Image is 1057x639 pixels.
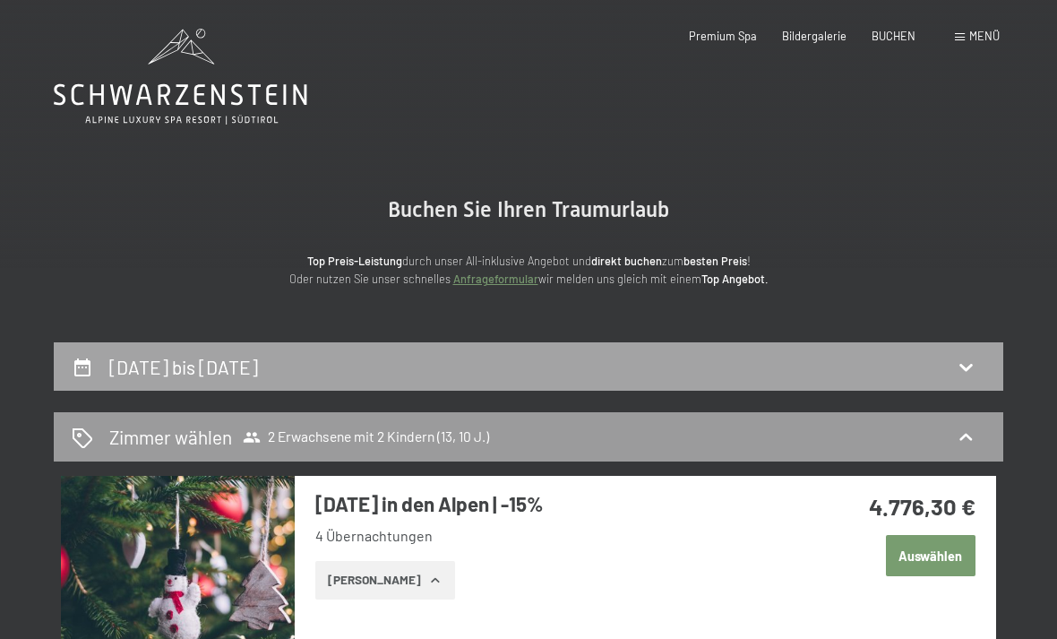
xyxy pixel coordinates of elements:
strong: Top Angebot. [701,272,769,286]
button: [PERSON_NAME] [315,561,454,600]
p: durch unser All-inklusive Angebot und zum ! Oder nutzen Sie unser schnelles wir melden uns gleich... [170,252,887,289]
strong: Top Preis-Leistung [307,254,402,268]
button: Auswählen [886,535,975,576]
li: 4 Übernachtungen [315,526,786,546]
h3: [DATE] in den Alpen | -15% [315,490,786,518]
a: BUCHEN [872,29,915,43]
strong: 4.776,30 € [869,492,975,520]
span: 2 Erwachsene mit 2 Kindern (13, 10 J.) [243,428,489,446]
span: Buchen Sie Ihren Traumurlaub [388,197,669,222]
strong: besten Preis [683,254,747,268]
h2: [DATE] bis [DATE] [109,356,258,378]
a: Anfrageformular [453,272,538,286]
span: Menü [969,29,1000,43]
a: Bildergalerie [782,29,846,43]
h2: Zimmer wählen [109,424,232,450]
strong: direkt buchen [591,254,662,268]
a: Premium Spa [689,29,757,43]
